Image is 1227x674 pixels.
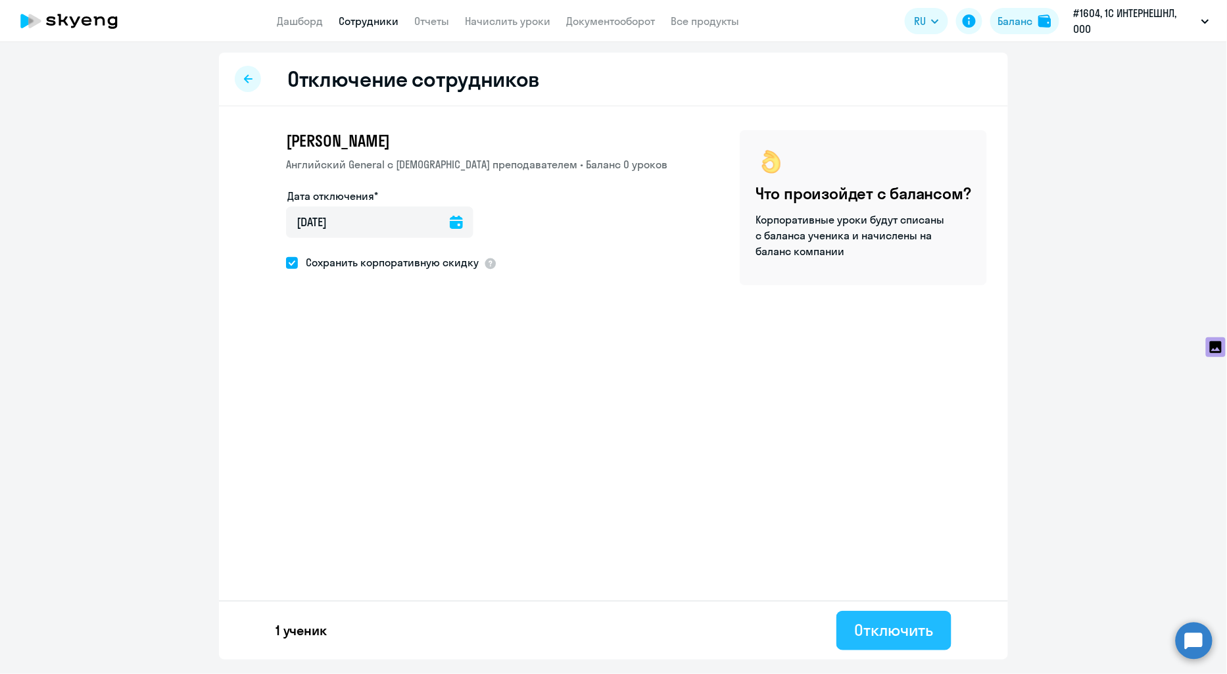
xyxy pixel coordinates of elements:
button: Отключить [836,611,951,650]
img: balance [1038,14,1051,28]
div: Отключить [855,619,933,640]
p: 1 ученик [276,621,327,640]
input: дд.мм.гггг [286,206,473,238]
a: Все продукты [671,14,739,28]
a: Документооборот [566,14,655,28]
a: Сотрудники [339,14,398,28]
img: ok [756,146,787,178]
p: Английский General с [DEMOGRAPHIC_DATA] преподавателем • Баланс 0 уроков [286,156,667,172]
button: #1604, 1С ИНТЕРНЕШНЛ, ООО [1067,5,1216,37]
span: [PERSON_NAME] [286,130,390,151]
h2: Отключение сотрудников [287,66,540,92]
span: Сохранить корпоративную скидку [298,254,479,270]
label: Дата отключения* [287,188,378,204]
a: Начислить уроки [465,14,550,28]
p: Корпоративные уроки будут списаны с баланса ученика и начислены на баланс компании [756,212,946,259]
div: Баланс [998,13,1033,29]
a: Отчеты [414,14,449,28]
p: #1604, 1С ИНТЕРНЕШНЛ, ООО [1074,5,1196,37]
a: Дашборд [277,14,323,28]
button: Балансbalance [990,8,1059,34]
button: RU [905,8,948,34]
h4: Что произойдет с балансом? [756,183,971,204]
span: RU [914,13,926,29]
